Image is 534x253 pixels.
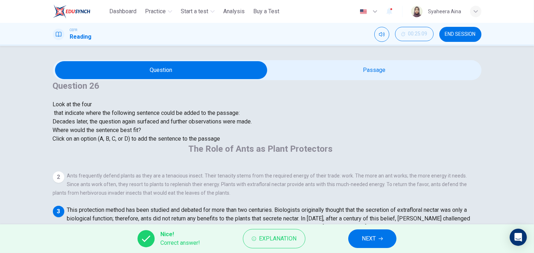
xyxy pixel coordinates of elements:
span: Practice [145,7,166,16]
div: Open Intercom Messenger [510,229,527,246]
button: Analysis [220,5,248,18]
span: Nice! [160,230,200,239]
h4: Question 26 [53,80,252,92]
button: Buy a Test [250,5,282,18]
span: NEXT [362,234,376,244]
span: END SESSION [445,31,476,37]
h4: The Role of Ants as Plant Protectors [188,143,333,155]
button: Dashboard [106,5,139,18]
span: Look at the four that indicate where the following sentence could be added to the passage: [53,100,252,117]
button: Explanation [243,229,305,248]
button: 00:25:09 [395,27,434,41]
div: Hide [395,27,434,42]
span: CEFR [70,28,78,33]
span: Decades later, the question again surfaced and further observations were made. [53,118,252,125]
h1: Reading [70,33,92,41]
button: Start a test [178,5,218,18]
span: Correct answer! [160,239,200,247]
span: Start a test [181,7,208,16]
img: en [359,9,368,14]
a: ELTC logo [53,4,107,19]
span: Ants frequently defend plants as they are a tenacious insect. Their tenacity stems from the requi... [53,173,467,196]
span: Where would the sentence best fit? [53,127,143,133]
div: 3 [53,206,64,217]
span: Dashboard [109,7,136,16]
div: Mute [374,27,389,42]
img: ELTC logo [53,4,90,19]
button: NEXT [348,229,396,248]
span: Buy a Test [253,7,279,16]
div: 2 [53,171,64,183]
button: END SESSION [439,27,481,42]
span: Analysis [223,7,245,16]
div: Syaheera Aina [428,7,461,16]
span: Explanation [259,234,296,244]
img: Profile picture [411,6,423,17]
span: Click on an option (A, B, C, or D) to add the sentence to the passage [53,135,220,142]
span: This protection method has been studied and debated for more than two centuries. Biologists origi... [53,206,470,230]
button: Practice [142,5,175,18]
span: 00:25:09 [408,31,428,37]
span: A [237,224,241,230]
